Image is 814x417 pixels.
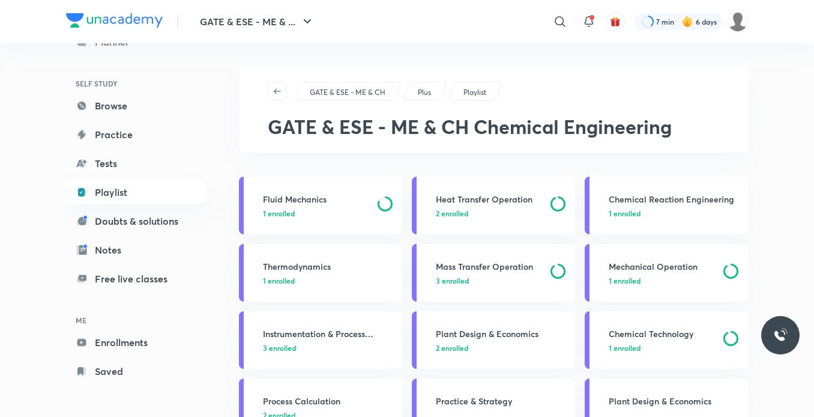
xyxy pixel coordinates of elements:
a: Thermodynamics1 enrolled [239,244,402,302]
a: Notes [66,238,205,262]
img: streak [681,16,693,28]
a: Doubts & solutions [66,209,205,233]
span: GATE & ESE - ME & CH Chemical Engineering [268,114,672,139]
img: avatar [610,16,621,27]
a: Heat Transfer Operation2 enrolled [412,177,575,234]
a: Saved [66,359,205,383]
a: Free live classes [66,267,205,291]
p: GATE & ESE - ME & CH [310,87,385,98]
a: Chemical Reaction Engineering1 enrolled [585,177,748,234]
img: Mujtaba Ahsan [728,11,748,32]
a: Plus [416,87,433,98]
h3: Chemical Reaction Engineering [609,193,741,205]
h3: Chemical Technology [609,327,716,340]
a: Fluid Mechanics1 enrolled [239,177,402,234]
p: Playlist [463,87,486,98]
a: Practice [66,123,205,147]
p: Plus [418,87,431,98]
h3: Mass Transfer Operation [436,260,543,273]
a: Company Logo [66,13,163,31]
h3: Practice & Strategy [436,395,568,407]
img: ttu [773,328,788,342]
h3: Process Calculation [263,395,395,407]
a: Playlist [462,87,489,98]
button: GATE & ESE - ME & ... [193,10,322,34]
h3: Heat Transfer Operation [436,193,543,205]
button: avatar [606,12,625,31]
h3: Mechanical Operation [609,260,716,273]
span: 3 enrolled [263,342,296,353]
h3: Plant Design & Economics [609,395,741,407]
a: Browse [66,94,205,118]
h6: SELF STUDY [66,73,205,94]
span: 1 enrolled [263,208,295,219]
h3: Instrumentation & Process Control [263,327,395,340]
span: 1 enrolled [263,275,295,286]
h3: Fluid Mechanics [263,193,370,205]
a: Mass Transfer Operation3 enrolled [412,244,575,302]
h3: Thermodynamics [263,260,395,273]
span: 2 enrolled [436,208,468,219]
span: 1 enrolled [609,275,641,286]
a: Enrollments [66,330,205,355]
h3: Plant Design & Economics [436,327,568,340]
span: 1 enrolled [609,208,641,219]
a: Plant Design & Economics2 enrolled [412,311,575,369]
h6: ME [66,310,205,330]
span: 3 enrolled [436,275,469,286]
img: Company Logo [66,13,163,28]
a: Playlist [66,180,205,204]
a: Tests [66,151,205,175]
a: GATE & ESE - ME & CH [308,87,388,98]
a: Chemical Technology1 enrolled [585,311,748,369]
span: 2 enrolled [436,342,468,353]
a: Mechanical Operation1 enrolled [585,244,748,302]
span: 1 enrolled [609,342,641,353]
a: Instrumentation & Process Control3 enrolled [239,311,402,369]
